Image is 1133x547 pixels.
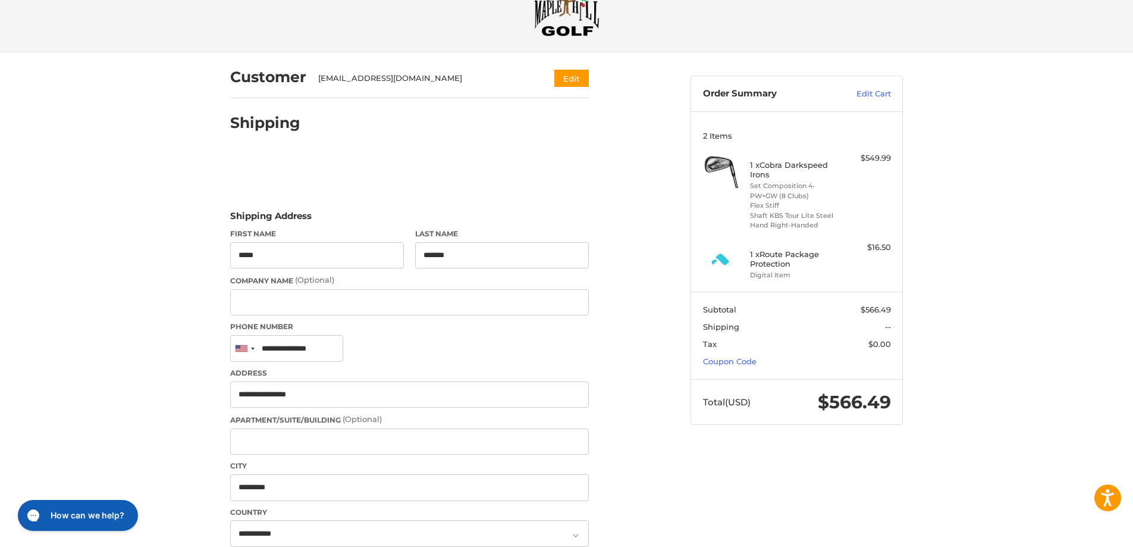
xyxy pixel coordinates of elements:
div: United States: +1 [231,336,258,361]
span: -- [885,322,891,332]
span: Shipping [703,322,739,332]
span: $566.49 [861,305,891,314]
h2: Shipping [230,114,300,132]
label: First Name [230,229,404,239]
legend: Shipping Address [230,210,312,229]
label: Address [230,368,589,379]
li: Shaft KBS Tour Lite Steel [750,211,841,221]
button: Edit [554,70,589,87]
div: $16.50 [844,242,891,254]
li: Digital Item [750,270,841,280]
label: Country [230,507,589,518]
span: $0.00 [868,339,891,349]
h2: Customer [230,68,306,86]
li: Flex Stiff [750,201,841,211]
h4: 1 x Cobra Darkspeed Irons [750,160,841,180]
a: Edit Cart [831,88,891,100]
div: $549.99 [844,152,891,164]
span: Total (USD) [703,396,751,408]
iframe: Gorgias live chat messenger [12,496,142,535]
div: [EMAIL_ADDRESS][DOMAIN_NAME] [318,73,532,85]
span: $566.49 [818,391,891,413]
h3: Order Summary [703,88,831,100]
h3: 2 Items [703,131,891,140]
label: Company Name [230,274,589,286]
label: City [230,461,589,471]
h4: 1 x Route Package Protection [750,249,841,269]
small: (Optional) [295,275,334,285]
small: (Optional) [343,414,382,424]
span: Tax [703,339,717,349]
a: Coupon Code [703,357,757,366]
li: Set Composition 4-PW+GW (8 Clubs) [750,181,841,201]
label: Last Name [415,229,589,239]
span: Subtotal [703,305,736,314]
li: Hand Right-Handed [750,220,841,230]
label: Apartment/Suite/Building [230,414,589,426]
label: Phone Number [230,321,589,332]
